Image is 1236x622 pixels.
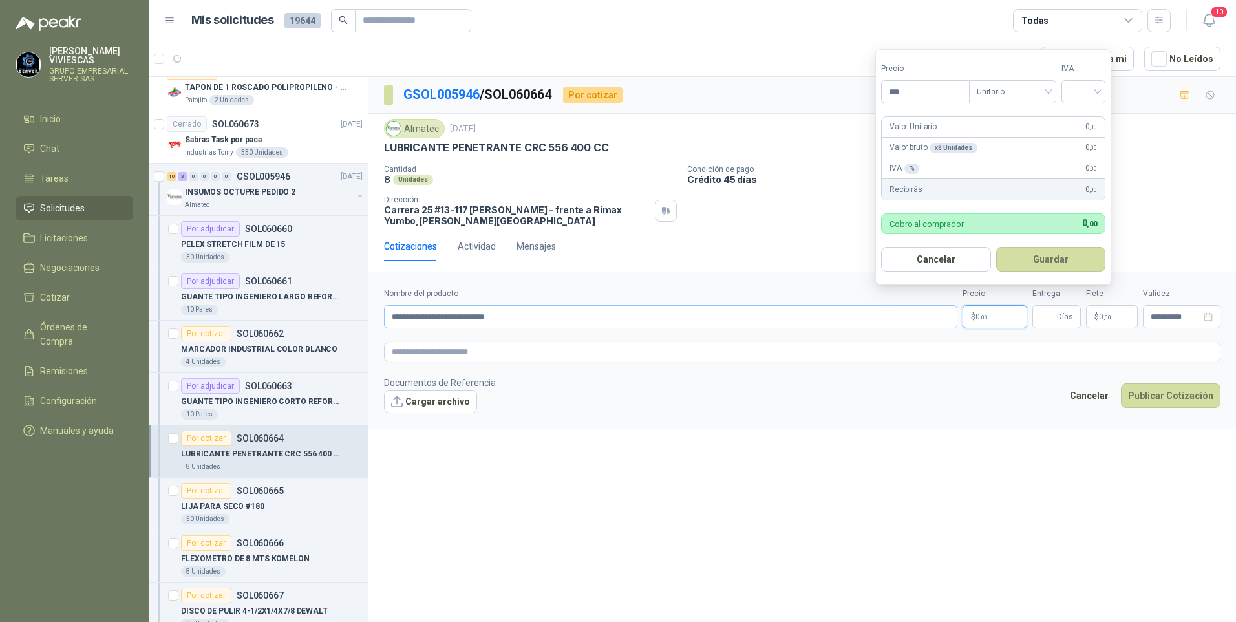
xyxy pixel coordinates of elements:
[167,189,182,205] img: Company Logo
[181,553,310,565] p: FLEXOMETRO DE 8 MTS KOMELON
[167,116,207,132] div: Cerrado
[181,514,229,524] div: 50 Unidades
[181,483,231,499] div: Por cotizar
[881,247,991,272] button: Cancelar
[930,143,977,153] div: x 8 Unidades
[284,13,321,28] span: 19644
[200,172,209,181] div: 0
[16,16,81,31] img: Logo peakr
[178,172,187,181] div: 3
[16,196,133,220] a: Solicitudes
[341,118,363,131] p: [DATE]
[941,48,1030,69] div: 1 - 50 de 11791
[980,314,988,321] span: ,00
[1121,383,1220,408] button: Publicar Cotización
[185,147,233,158] p: Industrias Tomy
[237,539,284,548] p: SOL060666
[16,226,133,250] a: Licitaciones
[189,172,198,181] div: 0
[996,247,1106,272] button: Guardar
[49,67,133,83] p: GRUPO EMPRESARIAL SERVER SAS
[181,252,229,263] div: 30 Unidades
[149,111,368,164] a: CerradoSOL060673[DATE] Company LogoSabras Task por pacaIndustrias Tomy330 Unidades
[1086,288,1138,300] label: Flete
[890,142,977,154] p: Valor bruto
[687,165,1231,174] p: Condición de pago
[181,273,240,289] div: Por adjudicar
[181,566,226,577] div: 8 Unidades
[1143,288,1220,300] label: Validez
[181,605,328,617] p: DISCO DE PULIR 4-1/2X1/4X7/8 DEWALT
[245,381,292,391] p: SOL060663
[185,186,295,198] p: INSUMOS OCTUPRE PEDIDO 2
[16,315,133,354] a: Órdenes de Compra
[149,425,368,478] a: Por cotizarSOL060664LUBRICANTE PENETRANTE CRC 556 400 CC8 Unidades
[975,313,988,321] span: 0
[890,184,922,196] p: Recibirás
[687,174,1231,185] p: Crédito 45 días
[1057,306,1073,328] span: Días
[1087,220,1097,228] span: ,00
[49,47,133,65] p: [PERSON_NAME] VIVIESCAS
[977,82,1049,102] span: Unitario
[181,326,231,341] div: Por cotizar
[181,291,342,303] p: GUANTE TIPO INGENIERO LARGO REFORZADO
[384,141,609,155] p: LUBRICANTE PENETRANTE CRC 556 400 CC
[1089,186,1097,193] span: ,00
[16,255,133,280] a: Negociaciones
[563,87,623,103] div: Por cotizar
[149,321,368,373] a: Por cotizarSOL060662MARCADOR INDUSTRIAL COLOR BLANCO4 Unidades
[167,137,182,153] img: Company Logo
[384,174,390,185] p: 8
[40,201,85,215] span: Solicitudes
[1086,305,1138,328] p: $ 0,00
[149,59,368,111] a: Por cotizarSOL060675[DATE] Company LogoTAPON DE 1 ROSCADO POLIPROPILENO - HEMBRA NPTPatojito2 Uni...
[1032,288,1081,300] label: Entrega
[16,389,133,413] a: Configuración
[181,462,226,472] div: 8 Unidades
[181,535,231,551] div: Por cotizar
[237,434,284,443] p: SOL060664
[167,85,182,100] img: Company Logo
[384,165,677,174] p: Cantidad
[387,122,401,136] img: Company Logo
[1144,47,1220,71] button: No Leídos
[16,107,133,131] a: Inicio
[963,288,1027,300] label: Precio
[1103,314,1111,321] span: ,00
[181,305,218,315] div: 10 Pares
[245,224,292,233] p: SOL060660
[40,231,88,245] span: Licitaciones
[181,431,231,446] div: Por cotizar
[40,364,88,378] span: Remisiones
[167,169,365,210] a: 10 3 0 0 0 0 GSOL005946[DATE] Company LogoINSUMOS OCTUPRE PEDIDO 2Almatec
[181,396,342,408] p: GUANTE TIPO INGENIERO CORTO REFORZADO
[16,359,133,383] a: Remisiones
[384,376,496,390] p: Documentos de Referencia
[237,591,284,600] p: SOL060667
[211,172,220,181] div: 0
[890,162,919,175] p: IVA
[185,81,346,94] p: TAPON DE 1 ROSCADO POLIPROPILENO - HEMBRA NPT
[1099,313,1111,321] span: 0
[890,121,937,133] p: Valor Unitario
[222,172,231,181] div: 0
[393,175,433,185] div: Unidades
[40,171,69,186] span: Tareas
[1085,162,1097,175] span: 0
[181,448,342,460] p: LUBRICANTE PENETRANTE CRC 556 400 CC
[149,268,368,321] a: Por adjudicarSOL060661GUANTE TIPO INGENIERO LARGO REFORZADO10 Pares
[181,343,337,356] p: MARCADOR INDUSTRIAL COLOR BLANCO
[339,16,348,25] span: search
[1021,14,1049,28] div: Todas
[40,112,61,126] span: Inicio
[890,220,964,228] p: Cobro al comprador
[384,195,650,204] p: Dirección
[185,200,209,210] p: Almatec
[245,277,292,286] p: SOL060661
[181,500,264,513] p: LIJA PARA SECO #180
[881,63,969,75] label: Precio
[237,486,284,495] p: SOL060665
[1197,9,1220,32] button: 10
[16,52,41,77] img: Company Logo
